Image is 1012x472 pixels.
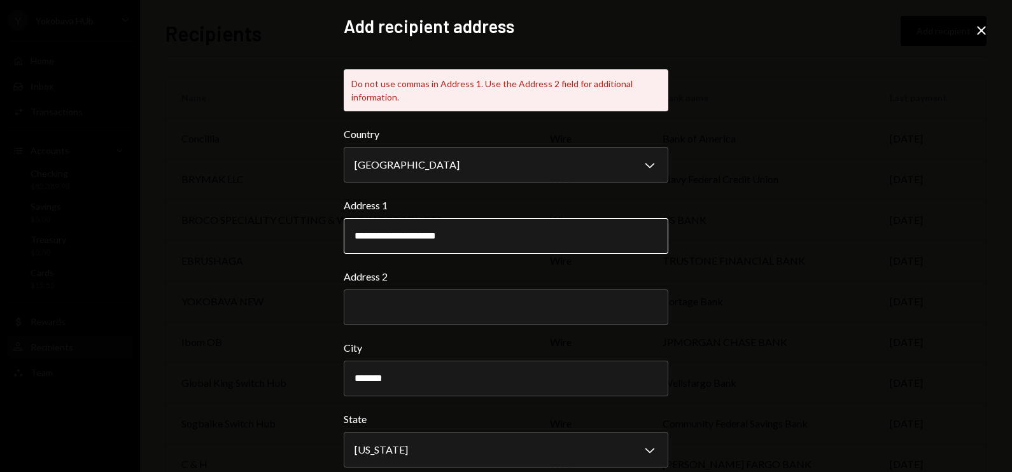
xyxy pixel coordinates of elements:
label: State [344,412,668,427]
label: City [344,340,668,356]
label: Address 2 [344,269,668,284]
h2: Add recipient address [344,14,668,39]
button: State [344,432,668,468]
button: Country [344,147,668,183]
label: Address 1 [344,198,668,213]
label: Country [344,127,668,142]
div: Do not use commas in Address 1. Use the Address 2 field for additional information. [344,69,668,111]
